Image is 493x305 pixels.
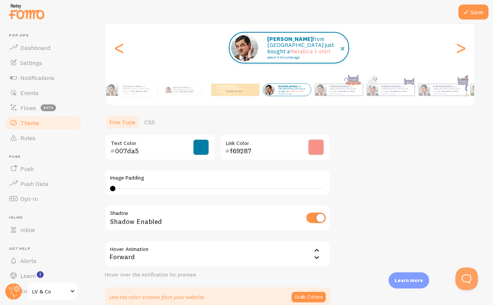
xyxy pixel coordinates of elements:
[20,226,35,234] span: Inline
[180,91,193,93] a: Metallica t-shirt
[381,85,399,88] strong: [PERSON_NAME]
[140,115,159,130] a: CSS
[443,90,459,93] a: Metallica t-shirt
[166,87,172,93] img: Fomo
[5,268,82,283] a: Learn
[20,44,50,51] span: Dashboard
[419,84,430,95] img: Fomo
[110,175,325,181] label: Image Padding
[115,21,124,75] div: Previous slide
[292,292,326,302] button: Grab Colors
[330,85,360,94] p: from [GEOGRAPHIC_DATA] just bought a
[5,130,82,145] a: Rules
[267,36,341,59] p: from [GEOGRAPHIC_DATA] just bought a
[106,84,118,96] img: Fomo
[5,100,82,115] a: Flows beta
[9,154,82,159] span: Push
[109,293,204,301] p: Use the color scheme from your website
[9,33,82,38] span: Pop-ups
[381,93,411,94] small: about 4 minutes ago
[5,115,82,130] a: Theme
[381,85,411,94] p: from [GEOGRAPHIC_DATA] just bought a
[278,93,307,94] small: about 4 minutes ago
[231,34,258,61] img: Fomo
[5,222,82,237] a: Inline
[27,282,78,300] a: LV & Co
[20,134,35,142] span: Rules
[471,84,482,95] img: Fomo
[267,56,339,59] small: about 4 minutes ago
[5,176,82,191] a: Push Data
[5,253,82,268] a: Alerts
[278,85,308,94] p: from [GEOGRAPHIC_DATA] just bought a
[5,55,82,70] a: Settings
[389,272,429,288] div: Learn more
[105,115,140,130] a: Fine Tune
[433,85,463,94] p: from [GEOGRAPHIC_DATA] just bought a
[20,119,39,127] span: Theme
[8,2,45,21] img: fomo-relay-logo-orange.svg
[367,84,378,95] img: Fomo
[5,85,82,100] a: Events
[20,272,36,279] span: Learn
[37,271,44,278] svg: <p>Watch New Feature Tutorials!</p>
[122,93,153,94] small: about 4 minutes ago
[132,90,148,93] a: Metallica t-shirt
[456,21,465,75] div: Next slide
[315,84,327,95] img: Fomo
[433,85,451,88] strong: [PERSON_NAME]
[290,48,331,55] a: Metallica t-shirt
[20,104,36,112] span: Flows
[339,90,355,93] a: Metallica t-shirt
[264,84,275,95] img: Fomo
[433,93,463,94] small: about 4 minutes ago
[455,267,478,290] iframe: Help Scout Beacon - Open
[20,165,34,172] span: Push
[32,287,68,296] span: LV & Co
[5,40,82,55] a: Dashboard
[20,89,39,97] span: Events
[330,85,348,88] strong: [PERSON_NAME]
[391,90,407,93] a: Metallica t-shirt
[20,195,38,202] span: Opt-In
[5,70,82,85] a: Notifications
[5,191,82,206] a: Opt-In
[20,180,48,187] span: Push Data
[226,90,242,93] a: Metallica t-shirt
[9,215,82,220] span: Inline
[9,246,82,251] span: Get Help
[20,74,54,82] span: Notifications
[173,86,188,89] strong: [PERSON_NAME]
[122,85,154,94] p: from [GEOGRAPHIC_DATA] just bought a
[217,85,235,88] strong: [PERSON_NAME]
[105,205,330,232] div: Shadow Enabled
[395,277,423,284] p: Learn more
[20,59,42,66] span: Settings
[217,93,246,94] small: about 4 minutes ago
[5,161,82,176] a: Push
[105,241,330,267] div: Forward
[173,86,198,94] p: from [GEOGRAPHIC_DATA] just bought a
[105,272,330,278] div: Hover over the notification for preview
[122,85,141,88] strong: [PERSON_NAME]
[330,93,359,94] small: about 4 minutes ago
[278,85,296,88] strong: [PERSON_NAME]
[41,104,56,111] span: beta
[217,85,247,94] p: from [GEOGRAPHIC_DATA] just bought a
[20,257,36,264] span: Alerts
[287,90,304,93] a: Metallica t-shirt
[267,35,313,42] strong: [PERSON_NAME]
